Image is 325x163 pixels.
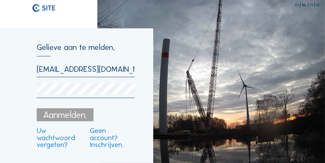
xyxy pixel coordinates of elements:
input: E-mail [37,64,135,74]
div: EN [295,3,301,6]
div: NL [302,3,309,6]
a: Geen account? Inschrijven. [90,127,135,148]
div: Aanmelden. [37,108,94,121]
a: Uw wachtwoord vergeten? [37,127,82,148]
img: C-SITE logo [33,4,55,12]
div: Gelieve aan te melden. [37,43,135,57]
div: FR [310,3,315,6]
div: DE [317,3,320,6]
